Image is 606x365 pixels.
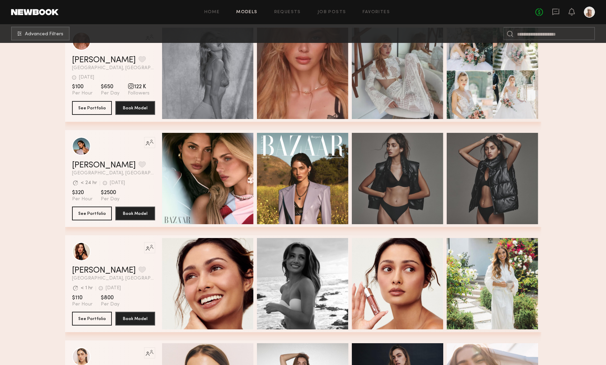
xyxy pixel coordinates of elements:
a: [PERSON_NAME] [72,266,136,275]
span: Per Day [101,90,119,97]
span: Per Day [101,301,119,308]
div: [DATE] [106,286,121,291]
span: $320 [72,189,92,196]
span: Followers [128,90,150,97]
button: See Portfolio [72,207,112,220]
button: Advanced Filters [11,27,70,40]
span: $2500 [101,189,119,196]
button: Book Model [115,101,155,115]
button: Book Model [115,312,155,326]
span: $650 [101,83,119,90]
button: See Portfolio [72,101,112,115]
span: $800 [101,294,119,301]
span: [GEOGRAPHIC_DATA], [GEOGRAPHIC_DATA] [72,276,155,281]
span: Advanced Filters [25,32,63,37]
div: < 24 hr [81,181,97,185]
span: Per Hour [72,90,92,97]
a: Favorites [363,10,390,15]
span: [GEOGRAPHIC_DATA], [GEOGRAPHIC_DATA] [72,171,155,176]
a: [PERSON_NAME] [72,161,136,170]
span: Per Day [101,196,119,202]
a: [PERSON_NAME] [72,56,136,64]
a: Models [236,10,257,15]
span: 122 K [128,83,150,90]
a: Requests [274,10,301,15]
span: [GEOGRAPHIC_DATA], [GEOGRAPHIC_DATA] [72,66,155,71]
span: Per Hour [72,301,92,308]
a: Home [204,10,220,15]
div: [DATE] [79,75,94,80]
div: < 1 hr [81,286,93,291]
div: [DATE] [110,181,125,185]
button: See Portfolio [72,312,112,326]
span: $110 [72,294,92,301]
button: Book Model [115,207,155,220]
a: Job Posts [318,10,346,15]
span: $100 [72,83,92,90]
span: Per Hour [72,196,92,202]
